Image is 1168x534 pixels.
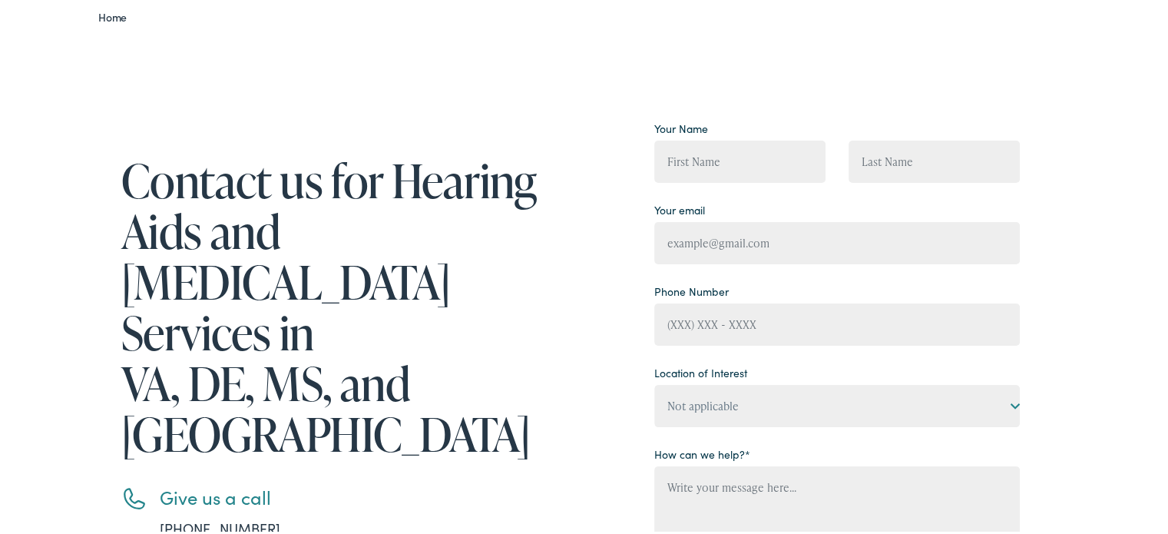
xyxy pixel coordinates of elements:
[654,363,747,379] label: Location of Interest
[160,484,551,506] h3: Give us a call
[654,220,1020,262] input: example@gmail.com
[654,444,750,460] label: How can we help?
[654,138,826,181] input: First Name
[849,138,1020,181] input: Last Name
[121,153,551,457] h1: Contact us for Hearing Aids and [MEDICAL_DATA] Services in VA, DE, MS, and [GEOGRAPHIC_DATA]
[654,200,705,216] label: Your email
[654,118,708,134] label: Your Name
[654,301,1020,343] input: (XXX) XXX - XXXX
[654,281,729,297] label: Phone Number
[98,7,134,22] a: Home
